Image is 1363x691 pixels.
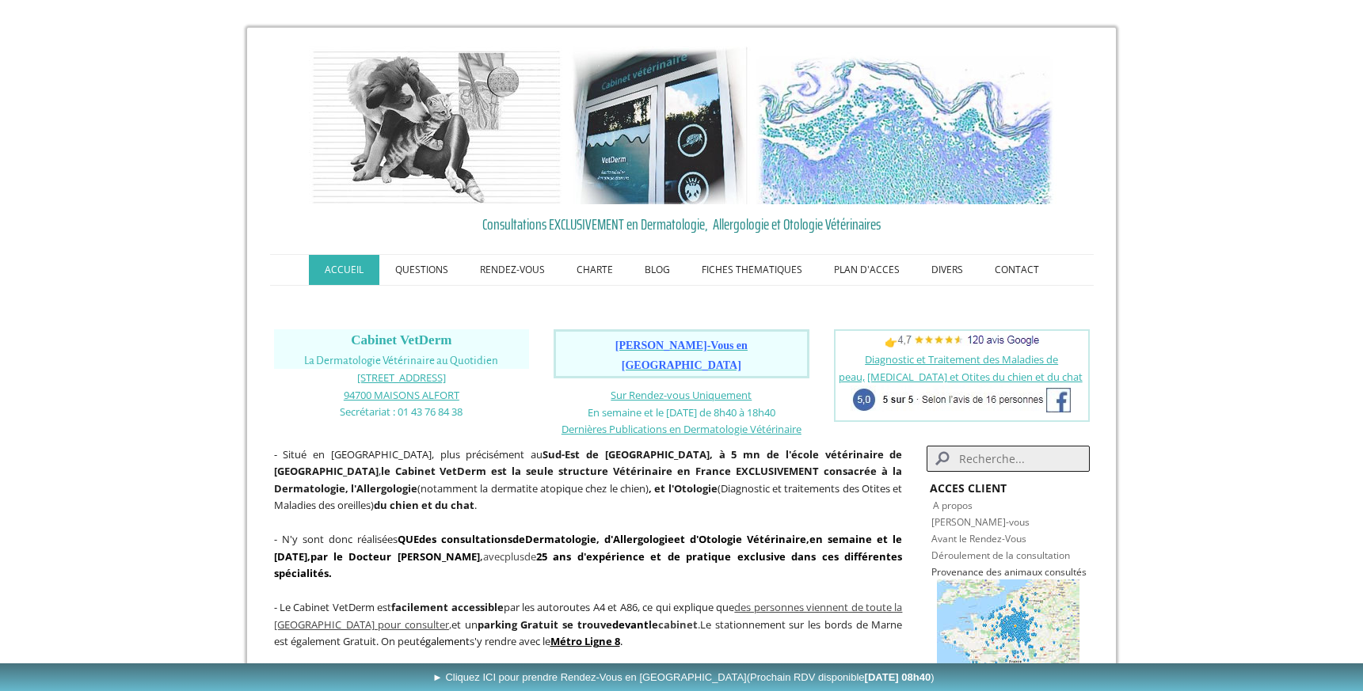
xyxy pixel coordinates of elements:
[562,422,801,436] span: Dernières Publications en Dermatologie Vétérinaire
[937,565,984,579] a: rovenance
[274,532,903,580] span: - N'y sont donc réalisées
[274,532,903,564] span: en semaine et le [DATE]
[304,355,498,366] span: La Dermatologie Vétérinaire au Quotidien
[420,634,470,648] span: également
[867,370,1083,384] a: [MEDICAL_DATA] et Otites du chien et du chat
[930,480,1007,495] strong: ACCES CLIENT
[441,532,786,546] strong: de , d' et d'
[274,447,903,479] strong: Sud-Est de [GEOGRAPHIC_DATA], à 5 mn de l'école vétérinaire de [GEOGRAPHIC_DATA]
[818,255,916,285] a: PLAN D'ACCES
[916,255,979,285] a: DIVERS
[550,634,622,648] span: .
[839,352,1059,384] a: Diagnostic et Traitement des Maladies de peau,
[931,515,1030,529] a: [PERSON_NAME]-vous
[658,617,698,632] span: cabinet
[686,255,818,285] a: FICHES THEMATIQUES
[615,340,748,371] a: [PERSON_NAME]-Vous en [GEOGRAPHIC_DATA]
[588,405,775,420] span: En semaine et le [DATE] de 8h40 à 18h40
[274,464,903,495] b: France EXCLUSIVEMENT consacrée à la Dermatologie, l'Allergologie
[615,340,748,371] span: [PERSON_NAME]-Vous en [GEOGRAPHIC_DATA]
[931,549,1070,562] a: Déroulement de la consultation
[478,617,698,632] span: parking Gratuit se trouve le
[525,532,596,546] a: Dermatologie
[931,565,937,579] span: P
[933,499,973,512] a: A propos
[340,404,463,419] span: Secrétariat : 01 43 76 84 38
[391,600,448,614] span: facilement
[274,212,1090,236] a: Consultations EXCLUSIVEMENT en Dermatologie, Allergologie et Otologie Vétérinaires
[451,600,504,614] strong: accessible
[885,335,1039,349] span: 👉
[395,464,691,478] b: Cabinet VetDerm est la seule structure Vétérinaire en
[307,549,310,564] span: ,
[504,549,524,564] span: plus
[351,332,451,347] span: Cabinet VetDerm
[464,255,561,285] a: RENDEZ-VOUS
[927,446,1089,472] input: Search
[398,532,419,546] strong: QUE
[612,617,649,632] span: devant
[310,549,483,564] b: ,
[698,617,700,632] span: .
[379,255,464,285] a: QUESTIONS
[344,387,459,402] a: 94700 MAISONS ALFORT
[432,671,935,683] span: ► Cliquez ICI pour prendre Rendez-Vous en [GEOGRAPHIC_DATA]
[613,532,674,546] a: Allergologie
[562,421,801,436] a: Dernières Publications en Dermatologie Vétérinaire
[357,370,446,385] span: [STREET_ADDRESS]
[611,388,752,402] a: Sur Rendez-vous Uniquement
[629,255,686,285] a: BLOG
[865,671,931,683] b: [DATE] 08h40
[419,532,436,546] strong: des
[274,600,903,632] span: ,
[274,549,903,581] strong: 25 ans d'expérience et de pratique exclusive dans ces différentes spécialités.
[274,447,903,513] span: - Situé en [GEOGRAPHIC_DATA], plus précisément au , (notamment la dermatite atopique chez le chie...
[979,255,1055,285] a: CONTACT
[357,370,446,385] a: [STREET_ADDRESS]
[274,532,903,580] span: avec de
[309,255,379,285] a: ACCUEIL
[986,565,1087,579] span: des animaux consultés
[649,481,718,495] b: , et l'Otologie
[381,464,390,478] strong: le
[699,532,786,546] a: Otologie Vétérin
[310,549,480,564] span: par le Docteur [PERSON_NAME]
[550,634,620,648] a: Métro Ligne 8
[441,532,512,546] a: consultations
[786,532,806,546] a: aire
[374,498,474,512] strong: du chien et du chat
[806,532,809,546] strong: ,
[274,600,903,632] a: des personnes viennent de toute la [GEOGRAPHIC_DATA] pour consulter
[274,600,903,648] span: - Le Cabinet VetDerm est par les autoroutes A4 et A86, ce qui explique que et un Le stationnement...
[344,388,459,402] span: 94700 MAISONS ALFORT
[561,255,629,285] a: CHARTE
[931,532,1026,545] a: Avant le Rendez-Vous
[747,671,935,683] span: (Prochain RDV disponible )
